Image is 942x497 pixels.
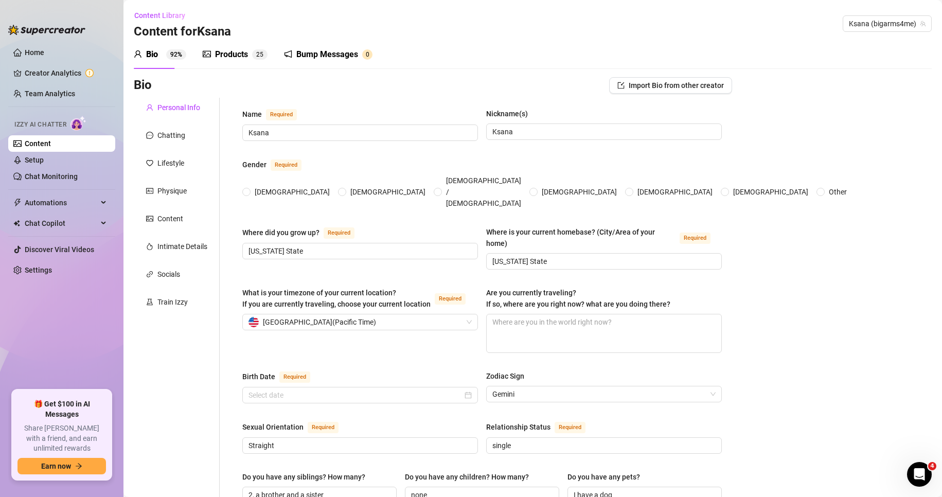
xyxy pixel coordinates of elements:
[486,421,550,433] div: Relationship Status
[251,186,334,198] span: [DEMOGRAPHIC_DATA]
[134,7,193,24] button: Content Library
[242,421,304,433] div: Sexual Orientation
[242,371,275,382] div: Birth Date
[248,440,470,451] input: Sexual Orientation
[25,266,52,274] a: Settings
[680,233,710,244] span: Required
[157,130,185,141] div: Chatting
[134,50,142,58] span: user
[248,389,463,401] input: Birth Date
[157,213,183,224] div: Content
[157,296,188,308] div: Train Izzy
[284,50,292,58] span: notification
[492,126,714,137] input: Nickname(s)
[242,108,308,120] label: Name
[920,21,926,27] span: team
[609,77,732,94] button: Import Bio from other creator
[242,289,431,308] span: What is your timezone of your current location? If you are currently traveling, choose your curre...
[134,77,152,94] h3: Bio
[567,471,647,483] label: Do you have any pets?
[907,462,932,487] iframe: Intercom live chat
[242,109,262,120] div: Name
[308,422,339,433] span: Required
[157,241,207,252] div: Intimate Details
[134,24,231,40] h3: Content for Ksana
[25,48,44,57] a: Home
[486,289,670,308] span: Are you currently traveling? If so, where are you right now? what are you doing there?
[157,157,184,169] div: Lifestyle
[70,116,86,131] img: AI Chatter
[25,215,98,232] span: Chat Copilot
[849,16,926,31] span: Ksana (bigarms4me)
[215,48,248,61] div: Products
[260,51,263,58] span: 5
[146,215,153,222] span: picture
[928,462,936,470] span: 4
[157,185,187,197] div: Physique
[492,386,716,402] span: Gemini
[633,186,717,198] span: [DEMOGRAPHIC_DATA]
[567,471,640,483] div: Do you have any pets?
[362,49,372,60] sup: 0
[242,370,322,383] label: Birth Date
[248,127,470,138] input: Name
[486,370,524,382] div: Zodiac Sign
[157,269,180,280] div: Socials
[486,108,535,119] label: Nickname(s)
[271,159,301,171] span: Required
[405,471,529,483] div: Do you have any children? How many?
[25,172,78,181] a: Chat Monitoring
[555,422,585,433] span: Required
[8,25,85,35] img: logo-BBDzfeDw.svg
[242,471,365,483] div: Do you have any siblings? How many?
[492,256,714,267] input: Where is your current homebase? (City/Area of your home)
[486,226,676,249] div: Where is your current homebase? (City/Area of your home)
[442,175,525,209] span: [DEMOGRAPHIC_DATA] / [DEMOGRAPHIC_DATA]
[242,471,372,483] label: Do you have any siblings? How many?
[14,120,66,130] span: Izzy AI Chatter
[13,220,20,227] img: Chat Copilot
[146,104,153,111] span: user
[203,50,211,58] span: picture
[75,463,82,470] span: arrow-right
[629,81,724,90] span: Import Bio from other creator
[242,159,266,170] div: Gender
[242,226,366,239] label: Where did you grow up?
[486,108,528,119] div: Nickname(s)
[242,158,313,171] label: Gender
[17,423,106,454] span: Share [PERSON_NAME] with a friend, and earn unlimited rewards
[13,199,22,207] span: thunderbolt
[25,245,94,254] a: Discover Viral Videos
[146,159,153,167] span: heart
[266,109,297,120] span: Required
[17,458,106,474] button: Earn nowarrow-right
[146,48,158,61] div: Bio
[157,102,200,113] div: Personal Info
[324,227,354,239] span: Required
[25,194,98,211] span: Automations
[252,49,268,60] sup: 25
[729,186,812,198] span: [DEMOGRAPHIC_DATA]
[486,370,531,382] label: Zodiac Sign
[17,399,106,419] span: 🎁 Get $100 in AI Messages
[242,421,350,433] label: Sexual Orientation
[146,132,153,139] span: message
[25,156,44,164] a: Setup
[146,243,153,250] span: fire
[146,187,153,194] span: idcard
[134,11,185,20] span: Content Library
[405,471,536,483] label: Do you have any children? How many?
[41,462,71,470] span: Earn now
[242,227,319,238] div: Where did you grow up?
[538,186,621,198] span: [DEMOGRAPHIC_DATA]
[296,48,358,61] div: Bump Messages
[492,440,714,451] input: Relationship Status
[435,293,466,305] span: Required
[256,51,260,58] span: 2
[146,271,153,278] span: link
[486,226,722,249] label: Where is your current homebase? (City/Area of your home)
[146,298,153,306] span: experiment
[617,82,625,89] span: import
[25,65,107,81] a: Creator Analytics exclamation-circle
[166,49,186,60] sup: 92%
